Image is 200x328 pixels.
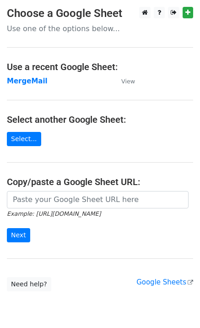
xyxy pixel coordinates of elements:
p: Use one of the options below... [7,24,193,33]
a: Select... [7,132,41,146]
input: Paste your Google Sheet URL here [7,191,189,208]
h3: Choose a Google Sheet [7,7,193,20]
h4: Select another Google Sheet: [7,114,193,125]
small: Example: [URL][DOMAIN_NAME] [7,210,101,217]
input: Next [7,228,30,242]
a: Need help? [7,277,51,291]
a: MergeMail [7,77,48,85]
small: View [121,78,135,85]
iframe: Chat Widget [154,284,200,328]
h4: Copy/paste a Google Sheet URL: [7,176,193,187]
a: View [112,77,135,85]
h4: Use a recent Google Sheet: [7,61,193,72]
a: Google Sheets [136,278,193,286]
